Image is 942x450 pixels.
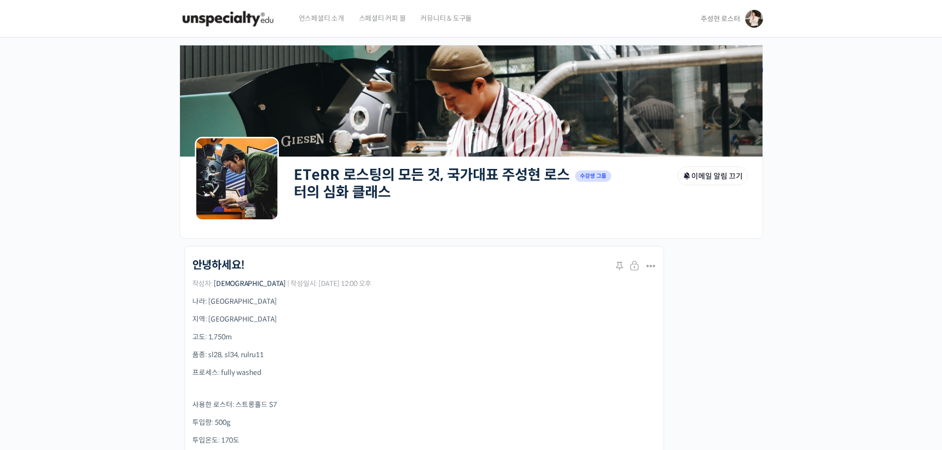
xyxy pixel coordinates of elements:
a: Stick [614,260,628,274]
button: 이메일 알림 끄기 [677,166,748,185]
a: [DEMOGRAPHIC_DATA] [214,279,286,288]
p: 고도: 1,750m [192,332,656,342]
span: 작성자: | 작성일시: [DATE] 12:00 오후 [192,280,372,287]
p: 지역: [GEOGRAPHIC_DATA] [192,314,656,325]
p: 나라: [GEOGRAPHIC_DATA] [192,296,656,307]
img: Group logo of ETeRR 로스팅의 모든 것, 국가대표 주성현 로스터의 심화 클래스 [195,137,279,221]
a: ETeRR 로스팅의 모든 것, 국가대표 주성현 로스터의 심화 클래스 [294,166,570,201]
span: 주성현 로스터 [701,14,740,23]
p: 투입온도: 170도 [192,435,656,446]
p: 품종: sl28, sl34, rulru11 [192,350,656,360]
span: 수강생 그룹 [575,170,612,182]
p: 사용한 로스터: 스트롱홀드 S7 [192,400,656,410]
h1: 안녕하세요! [192,259,245,272]
p: 투입량: 500g [192,417,656,428]
p: 프로세스: fully washed [192,368,656,378]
